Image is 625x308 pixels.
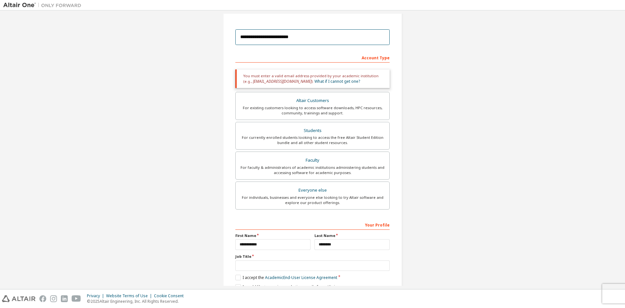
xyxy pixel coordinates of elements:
[235,52,390,63] div: Account Type
[72,295,81,302] img: youtube.svg
[240,96,385,105] div: Altair Customers
[253,79,312,84] span: [EMAIL_ADDRESS][DOMAIN_NAME]
[240,186,385,195] div: Everyone else
[235,233,311,238] label: First Name
[265,275,337,280] a: Academic End-User License Agreement
[240,195,385,205] div: For individuals, businesses and everyone else looking to try Altair software and explore our prod...
[240,126,385,135] div: Students
[235,284,337,290] label: I would like to receive marketing emails from Altair
[154,293,187,299] div: Cookie Consent
[240,135,385,145] div: For currently enrolled students looking to access the free Altair Student Edition bundle and all ...
[240,105,385,116] div: For existing customers looking to access software downloads, HPC resources, community, trainings ...
[235,69,390,88] div: You must enter a valid email address provided by your academic institution (e.g., ).
[61,295,68,302] img: linkedin.svg
[87,299,187,304] p: © 2025 Altair Engineering, Inc. All Rights Reserved.
[235,275,337,280] label: I accept the
[235,254,390,259] label: Job Title
[314,233,390,238] label: Last Name
[106,293,154,299] div: Website Terms of Use
[39,295,46,302] img: facebook.svg
[87,293,106,299] div: Privacy
[240,156,385,165] div: Faculty
[2,295,35,302] img: altair_logo.svg
[314,79,360,84] a: What if I cannot get one?
[240,165,385,175] div: For faculty & administrators of academic institutions administering students and accessing softwa...
[50,295,57,302] img: instagram.svg
[235,219,390,230] div: Your Profile
[3,2,85,8] img: Altair One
